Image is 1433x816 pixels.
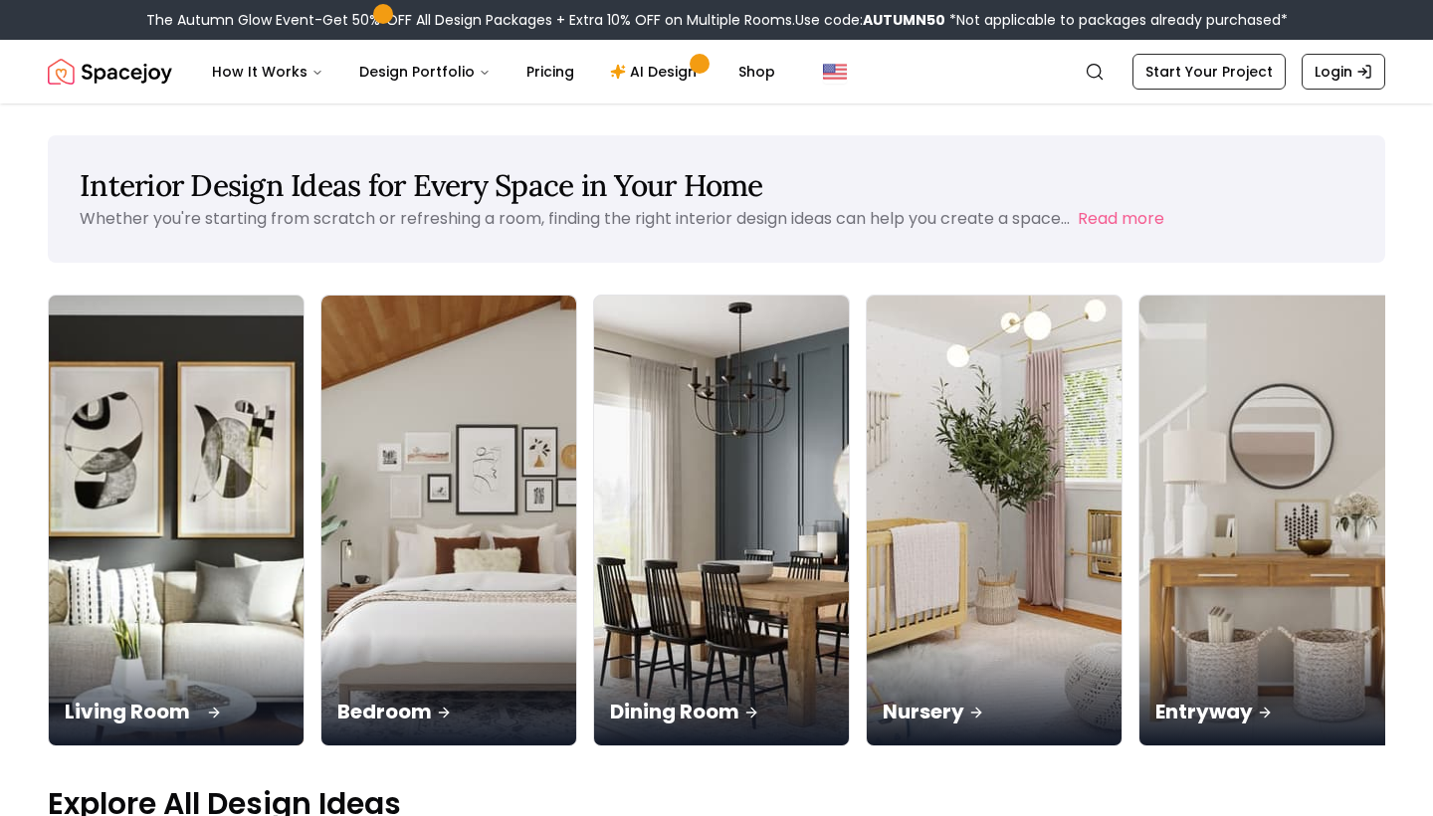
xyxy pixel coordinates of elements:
[795,10,945,30] span: Use code:
[867,296,1122,745] img: Nursery
[196,52,791,92] nav: Main
[196,52,339,92] button: How It Works
[48,52,172,92] img: Spacejoy Logo
[823,60,847,84] img: United States
[80,207,1070,230] p: Whether you're starting from scratch or refreshing a room, finding the right interior design idea...
[594,52,718,92] a: AI Design
[945,10,1288,30] span: *Not applicable to packages already purchased*
[48,40,1385,103] nav: Global
[48,295,305,746] a: Living RoomLiving Room
[80,167,1353,203] h1: Interior Design Ideas for Every Space in Your Home
[343,52,507,92] button: Design Portfolio
[48,52,172,92] a: Spacejoy
[1138,295,1395,746] a: EntrywayEntryway
[593,295,850,746] a: Dining RoomDining Room
[610,698,833,725] p: Dining Room
[883,698,1106,725] p: Nursery
[722,52,791,92] a: Shop
[43,285,310,757] img: Living Room
[594,296,849,745] img: Dining Room
[146,10,1288,30] div: The Autumn Glow Event-Get 50% OFF All Design Packages + Extra 10% OFF on Multiple Rooms.
[1139,296,1394,745] img: Entryway
[1078,207,1164,231] button: Read more
[1302,54,1385,90] a: Login
[863,10,945,30] b: AUTUMN50
[337,698,560,725] p: Bedroom
[321,296,576,745] img: Bedroom
[1132,54,1286,90] a: Start Your Project
[1155,698,1378,725] p: Entryway
[65,698,288,725] p: Living Room
[320,295,577,746] a: BedroomBedroom
[511,52,590,92] a: Pricing
[866,295,1123,746] a: NurseryNursery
